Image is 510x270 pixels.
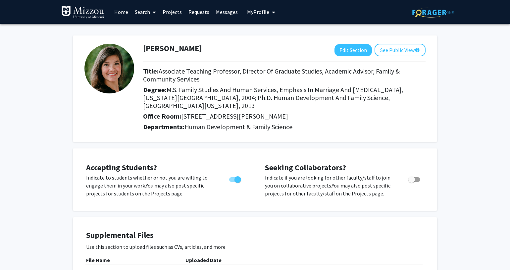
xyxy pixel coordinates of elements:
h2: Departments: [138,123,431,131]
h1: [PERSON_NAME] [143,44,202,53]
button: Edit Section [334,44,372,56]
div: Toggle [406,174,424,184]
p: Indicate to students whether or not you are willing to engage them in your work. You may also pos... [86,174,217,197]
span: Associate Teaching Professor, Director Of Graduate Studies, Academic Advisor, Family & Community ... [143,67,400,83]
span: My Profile [247,9,269,15]
a: Home [111,0,131,24]
h2: Title: [143,67,426,83]
a: Messages [213,0,241,24]
a: Requests [185,0,213,24]
iframe: Chat [5,240,28,265]
h2: Degree: [143,86,426,110]
button: See Public View [375,44,426,56]
img: University of Missouri Logo [61,6,104,19]
span: Human Development & Family Science [184,123,292,131]
p: Indicate if you are looking for other faculty/staff to join you on collaborative projects. You ma... [265,174,396,197]
b: Uploaded Date [185,257,222,263]
mat-icon: help [415,46,420,54]
a: Search [131,0,159,24]
h4: Supplemental Files [86,231,424,240]
span: M.S. Family Studies And Human Services, Emphasis In Marriage And [MEDICAL_DATA], [US_STATE][GEOGR... [143,85,403,110]
img: ForagerOne Logo [412,7,454,18]
h2: Office Room: [143,112,426,120]
img: Profile Picture [84,44,134,93]
b: File Name [86,257,110,263]
span: Seeking Collaborators? [265,162,346,173]
span: Accepting Students? [86,162,157,173]
a: Projects [159,0,185,24]
div: Toggle [227,174,245,184]
p: Use this section to upload files such as CVs, articles, and more. [86,243,424,251]
span: [STREET_ADDRESS][PERSON_NAME] [181,112,288,120]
